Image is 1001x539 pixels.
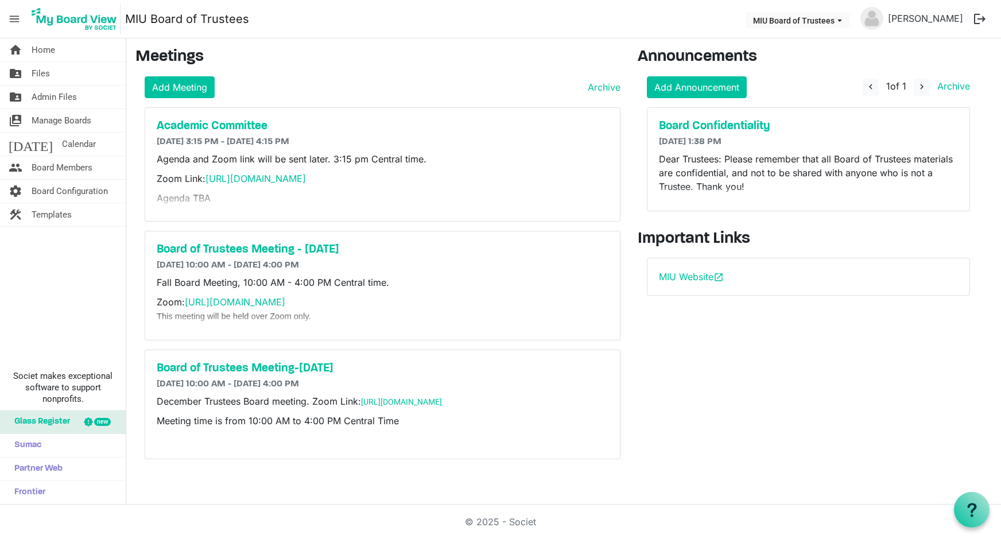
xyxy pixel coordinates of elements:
span: of 1 [886,80,906,92]
span: Sumac [9,434,41,457]
span: This meeting will be held over Zoom only. [157,312,311,321]
a: Archive [933,80,970,92]
span: navigate_before [866,82,876,92]
span: Partner Web [9,457,63,480]
span: Templates [32,203,72,226]
span: [DATE] 1:38 PM [659,137,721,146]
div: new [94,418,111,426]
a: Add Meeting [145,76,215,98]
a: [PERSON_NAME] [883,7,968,30]
a: Board Confidentiality [659,119,958,133]
a: © 2025 - Societ [465,516,536,528]
a: [URL][DOMAIN_NAME] [205,173,306,184]
p: December Trustees Board meeting. Zoom Link: [157,394,608,408]
span: Meeting time is from 10:00 AM to 4:00 PM Central Time [157,415,399,426]
span: 1 [886,80,890,92]
span: [DATE] [9,133,53,156]
span: Board Members [32,156,92,179]
button: navigate_next [914,79,930,96]
a: MIU Board of Trustees [125,7,249,30]
a: Academic Committee [157,119,608,133]
span: home [9,38,22,61]
h6: [DATE] 3:15 PM - [DATE] 4:15 PM [157,137,608,148]
a: Archive [583,80,620,94]
span: Societ makes exceptional software to support nonprofits. [5,370,121,405]
h3: Announcements [638,48,979,67]
span: Zoom Link: [157,173,306,184]
h6: [DATE] 10:00 AM - [DATE] 4:00 PM [157,260,608,271]
img: no-profile-picture.svg [860,7,883,30]
a: MIU Websiteopen_in_new [659,271,724,282]
span: Manage Boards [32,109,91,132]
a: Board of Trustees Meeting - [DATE] [157,243,608,257]
span: settings [9,180,22,203]
h6: [DATE] 10:00 AM - [DATE] 4:00 PM [157,379,608,390]
span: switch_account [9,109,22,132]
span: navigate_next [917,82,927,92]
span: Agenda TBA [157,192,211,204]
span: folder_shared [9,86,22,108]
button: logout [968,7,992,31]
span: construction [9,203,22,226]
span: people [9,156,22,179]
span: Home [32,38,55,61]
a: Board of Trustees Meeting-[DATE] [157,362,608,375]
span: Glass Register [9,410,70,433]
span: open_in_new [713,272,724,282]
a: My Board View Logo [28,5,125,33]
p: Agenda and Zoom link will be sent later. 3:15 pm Central time. [157,152,608,166]
span: Files [32,62,50,85]
button: navigate_before [863,79,879,96]
span: folder_shared [9,62,22,85]
span: menu [3,8,25,30]
span: Admin Files [32,86,77,108]
img: My Board View Logo [28,5,121,33]
a: [URL][DOMAIN_NAME] [185,296,285,308]
span: Calendar [62,133,96,156]
h3: Meetings [135,48,620,67]
a: [URL][DOMAIN_NAME] [361,397,442,406]
span: Frontier [9,481,45,504]
p: Dear Trustees: Please remember that all Board of Trustees materials are confidential, and not to ... [659,152,958,193]
span: Board Configuration [32,180,108,203]
p: Fall Board Meeting, 10:00 AM - 4:00 PM Central time. [157,276,608,289]
p: Zoom: [157,295,608,323]
button: MIU Board of Trustees dropdownbutton [746,12,849,28]
a: Add Announcement [647,76,747,98]
h3: Important Links [638,230,979,249]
